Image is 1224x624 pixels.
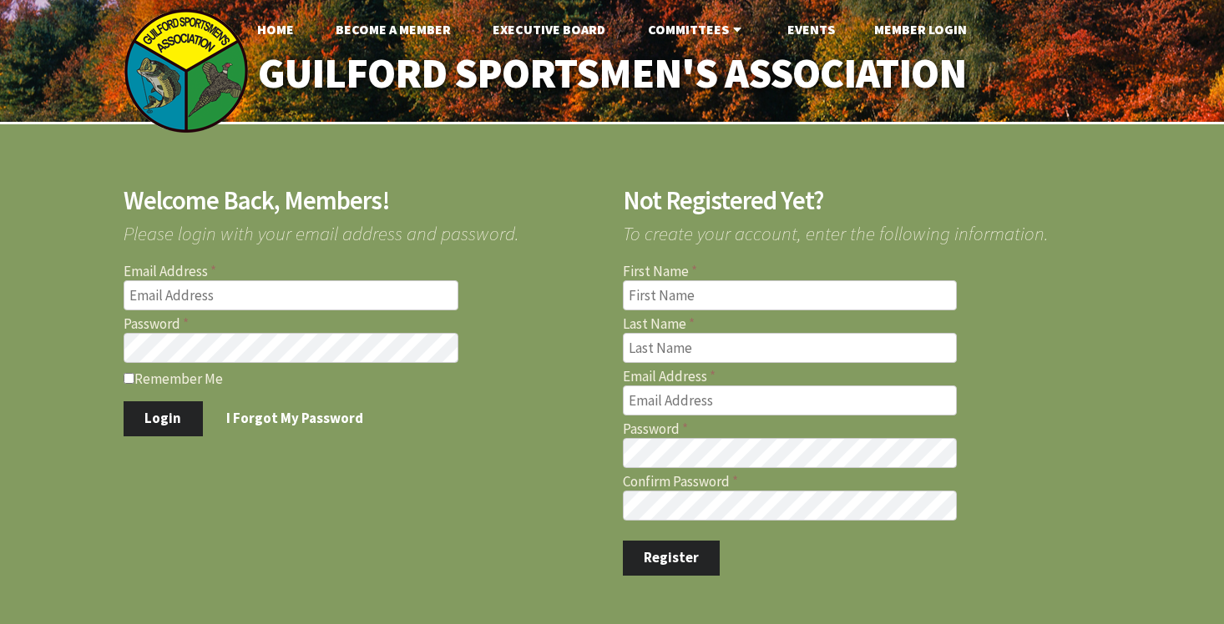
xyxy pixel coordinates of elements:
a: Become A Member [322,13,464,46]
span: To create your account, enter the following information. [623,214,1101,243]
label: Confirm Password [623,475,1101,489]
label: Remember Me [124,370,602,386]
input: Remember Me [124,373,134,384]
label: Email Address [124,264,602,279]
a: Home [244,13,307,46]
a: Events [774,13,848,46]
a: Committees [635,13,759,46]
a: Executive Board [479,13,619,46]
a: Guilford Sportsmen's Association [223,38,1002,109]
label: Password [623,422,1101,436]
span: Please login with your email address and password. [124,214,602,243]
img: logo_sm.png [124,8,249,133]
h2: Welcome Back, Members! [124,188,602,214]
input: Email Address [124,280,458,310]
button: Register [623,541,721,576]
input: Last Name [623,333,958,363]
h2: Not Registered Yet? [623,188,1101,214]
label: Last Name [623,317,1101,331]
label: Password [124,317,602,331]
label: Email Address [623,370,1101,384]
label: First Name [623,264,1101,279]
input: Email Address [623,385,958,415]
a: I Forgot My Password [205,401,385,436]
input: First Name [623,280,958,310]
a: Member Login [861,13,980,46]
button: Login [124,401,203,436]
